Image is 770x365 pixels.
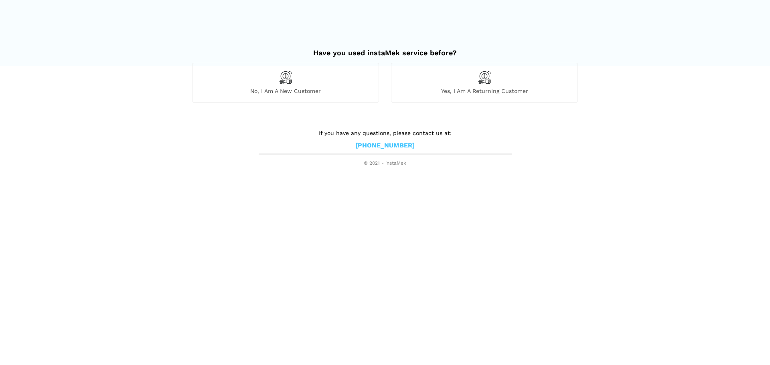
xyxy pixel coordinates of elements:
[259,129,511,137] p: If you have any questions, please contact us at:
[192,40,578,57] h2: Have you used instaMek service before?
[192,87,379,95] span: No, I am a new customer
[355,141,415,150] a: [PHONE_NUMBER]
[391,87,577,95] span: Yes, I am a returning customer
[259,160,511,167] span: © 2021 - instaMek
